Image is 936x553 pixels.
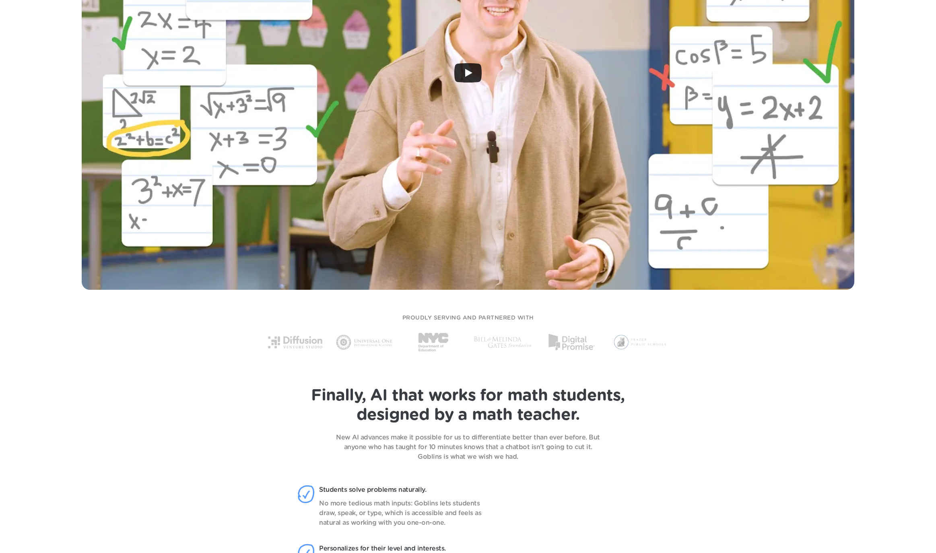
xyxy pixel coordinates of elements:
[402,314,534,322] p: PROUDLY SERVING AND PARTNERED WITH
[311,388,625,404] span: Finally, AI that works for math students,
[357,407,579,423] span: designed by a math teacher.
[327,433,609,462] p: New AI advances make it possible for us to differentiate better than ever before. But anyone who ...
[319,499,483,528] p: No more tedious math inputs: Goblins lets students draw, speak, or type, which is accessible and ...
[319,485,483,495] p: Students solve problems naturally.
[454,63,482,83] button: Play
